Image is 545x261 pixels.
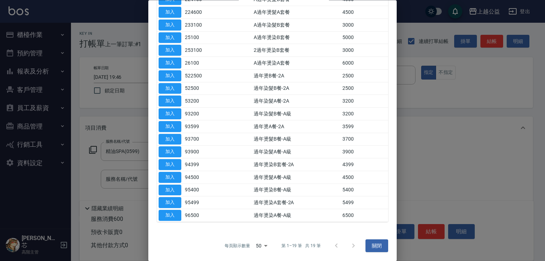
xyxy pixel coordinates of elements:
[341,82,388,95] td: 2500
[159,172,181,183] button: 加入
[159,70,181,81] button: 加入
[252,82,341,95] td: 過年染髮B餐-2A
[183,158,225,171] td: 94399
[341,6,388,19] td: 4500
[341,32,388,44] td: 5000
[281,243,321,249] p: 第 1–19 筆 共 19 筆
[159,32,181,43] button: 加入
[183,196,225,209] td: 95499
[159,197,181,208] button: 加入
[183,57,225,70] td: 26100
[225,243,250,249] p: 每頁顯示數量
[252,70,341,82] td: 過年燙B餐-2A
[183,70,225,82] td: 522500
[183,6,225,19] td: 224600
[252,196,341,209] td: 過年燙染A套餐-2A
[341,146,388,158] td: 3900
[183,133,225,146] td: 93700
[341,44,388,57] td: 3000
[252,32,341,44] td: A過年燙染B套餐
[183,209,225,222] td: 96500
[252,44,341,57] td: 2過年燙染B套餐
[252,171,341,184] td: 過年燙髮A餐-A級
[183,120,225,133] td: 93599
[252,95,341,108] td: 過年染髮A餐-2A
[341,171,388,184] td: 4500
[341,19,388,32] td: 3000
[341,57,388,70] td: 6000
[341,196,388,209] td: 5499
[365,239,388,252] button: 關閉
[183,146,225,158] td: 93900
[252,108,341,120] td: 過年染髮B餐-A級
[159,7,181,18] button: 加入
[159,58,181,69] button: 加入
[341,184,388,197] td: 5400
[159,45,181,56] button: 加入
[183,171,225,184] td: 94500
[159,210,181,221] button: 加入
[252,209,341,222] td: 過年燙染A餐-A級
[183,95,225,108] td: 53200
[159,185,181,196] button: 加入
[183,19,225,32] td: 233100
[341,120,388,133] td: 3599
[159,159,181,170] button: 加入
[183,108,225,120] td: 93200
[252,133,341,146] td: 過年燙髮B餐-A級
[252,57,341,70] td: A過年燙染A套餐
[252,19,341,32] td: A過年染髮B套餐
[159,121,181,132] button: 加入
[341,95,388,108] td: 3200
[183,32,225,44] td: 25100
[341,108,388,120] td: 3200
[341,209,388,222] td: 6500
[252,146,341,158] td: 過年染髮A餐-A級
[341,158,388,171] td: 4399
[341,70,388,82] td: 2500
[159,109,181,120] button: 加入
[183,44,225,57] td: 253100
[159,147,181,158] button: 加入
[341,133,388,146] td: 3700
[159,134,181,145] button: 加入
[253,236,270,255] div: 50
[252,158,341,171] td: 過年燙染B套餐-2A
[183,82,225,95] td: 52500
[252,6,341,19] td: A過年燙髮A套餐
[159,20,181,31] button: 加入
[183,184,225,197] td: 95400
[252,184,341,197] td: 過年燙染B餐-A級
[252,120,341,133] td: 過年燙A餐-2A
[159,83,181,94] button: 加入
[159,96,181,107] button: 加入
